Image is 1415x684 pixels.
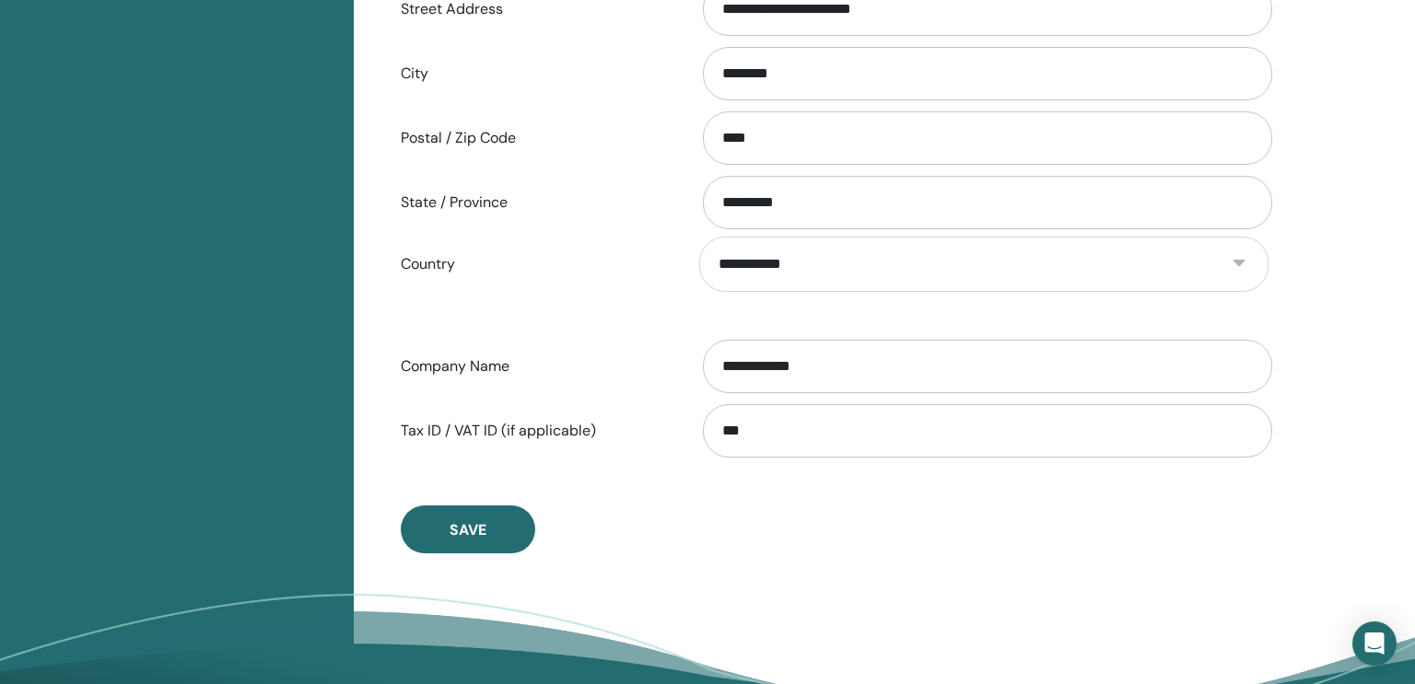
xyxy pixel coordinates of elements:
label: Company Name [387,349,685,384]
div: Open Intercom Messenger [1352,621,1397,666]
label: Postal / Zip Code [387,121,685,156]
label: Tax ID / VAT ID (if applicable) [387,413,685,448]
label: Country [387,247,685,282]
label: State / Province [387,185,685,220]
button: Save [401,505,535,553]
label: City [387,56,685,91]
span: Save [450,520,486,539]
